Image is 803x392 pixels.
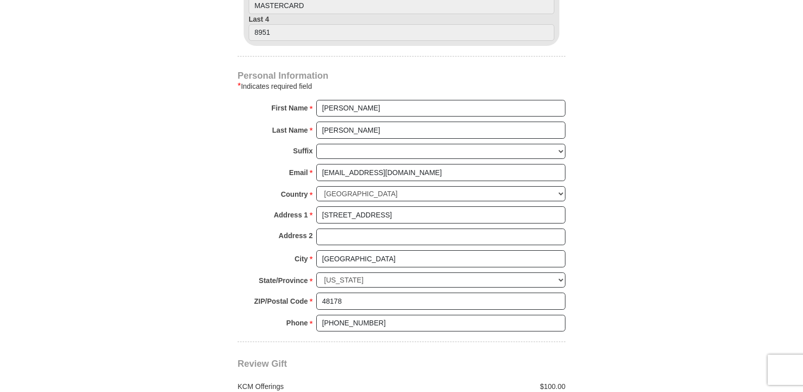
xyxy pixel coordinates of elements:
strong: Address 2 [278,229,313,243]
strong: State/Province [259,273,308,288]
strong: First Name [271,101,308,115]
strong: ZIP/Postal Code [254,294,308,308]
input: Last 4 [249,24,554,41]
strong: City [295,252,308,266]
label: Last 4 [249,14,554,41]
span: Review Gift [238,359,287,369]
strong: Address 1 [274,208,308,222]
div: Indicates required field [238,80,565,92]
strong: Email [289,165,308,180]
div: KCM Offerings [233,381,402,391]
div: $100.00 [401,381,571,391]
strong: Country [281,187,308,201]
strong: Suffix [293,144,313,158]
h4: Personal Information [238,72,565,80]
strong: Last Name [272,123,308,137]
strong: Phone [286,316,308,330]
